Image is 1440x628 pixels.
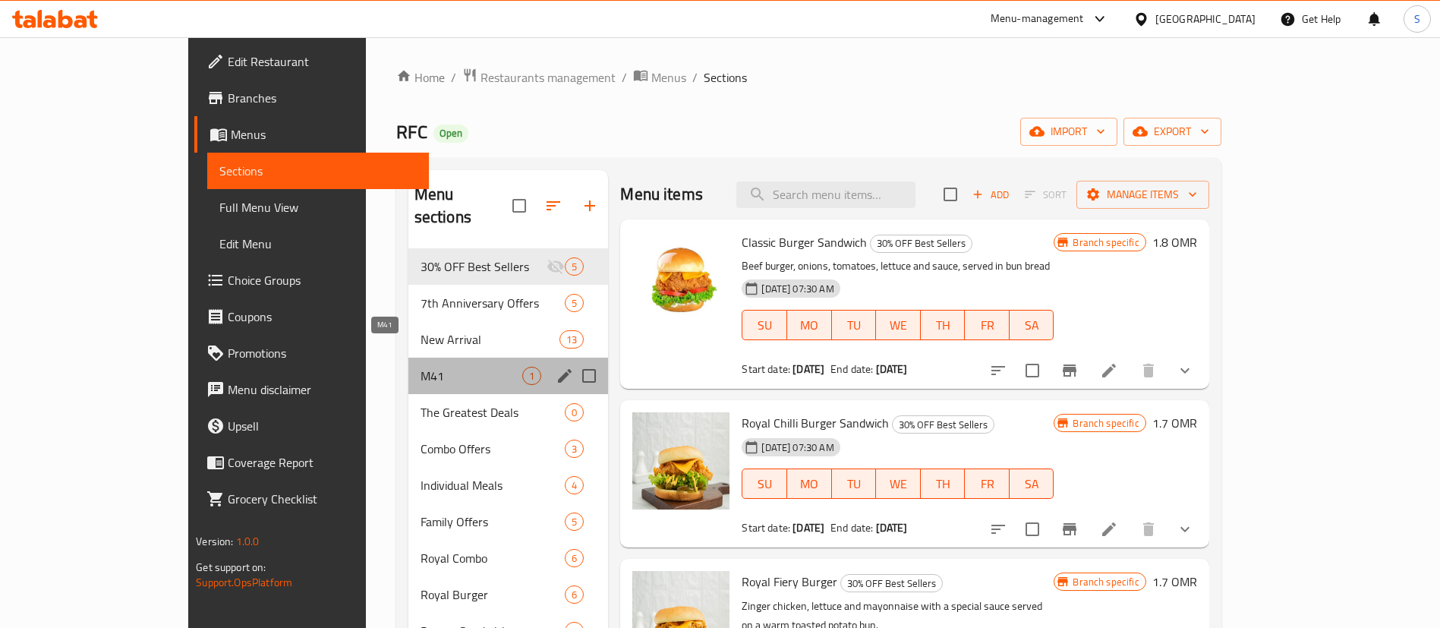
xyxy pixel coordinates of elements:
[633,68,686,87] a: Menus
[408,358,609,394] div: M411edit
[1015,183,1076,207] span: Select section first
[882,473,915,495] span: WE
[787,310,832,340] button: MO
[755,440,840,455] span: [DATE] 07:30 AM
[547,257,565,276] svg: Inactive section
[560,333,583,347] span: 13
[523,369,540,383] span: 1
[742,231,867,254] span: Classic Burger Sandwich
[1152,232,1197,253] h6: 1.8 OMR
[1123,118,1221,146] button: export
[421,549,566,567] span: Royal Combo
[228,453,417,472] span: Coverage Report
[421,403,566,421] div: The Greatest Deals
[927,473,959,495] span: TH
[566,406,583,420] span: 0
[742,359,790,379] span: Start date:
[980,511,1016,548] button: sort-choices
[565,549,584,567] div: items
[219,162,417,180] span: Sections
[736,181,915,208] input: search
[421,513,566,531] div: Family Offers
[965,469,1010,499] button: FR
[194,408,429,444] a: Upsell
[196,573,292,592] a: Support.OpsPlatform
[228,271,417,289] span: Choice Groups
[236,532,260,551] span: 1.0.0
[194,262,429,298] a: Choice Groups
[228,380,417,399] span: Menu disclaimer
[503,190,535,222] span: Select all sections
[830,518,873,538] span: End date:
[408,540,609,576] div: Royal Combo6
[421,367,523,385] span: M41
[421,294,566,312] div: 7th Anniversary Offers
[565,585,584,604] div: items
[219,198,417,216] span: Full Menu View
[1051,352,1088,389] button: Branch-specific-item
[1016,314,1048,336] span: SA
[421,330,559,349] span: New Arrival
[1067,575,1145,589] span: Branch specific
[792,359,824,379] b: [DATE]
[841,575,942,592] span: 30% OFF Best Sellers
[927,314,959,336] span: TH
[971,473,1004,495] span: FR
[219,235,417,253] span: Edit Menu
[792,518,824,538] b: [DATE]
[421,440,566,458] span: Combo Offers
[742,412,889,434] span: Royal Chilli Burger Sandwich
[565,294,584,312] div: items
[748,314,780,336] span: SU
[408,394,609,431] div: The Greatest Deals0
[451,68,456,87] li: /
[742,518,790,538] span: Start date:
[433,127,468,140] span: Open
[838,314,871,336] span: TU
[553,364,576,387] button: edit
[565,440,584,458] div: items
[787,469,832,499] button: MO
[934,178,966,210] span: Select section
[559,330,584,349] div: items
[535,188,572,224] span: Sort sections
[421,585,566,604] span: Royal Burger
[876,310,921,340] button: WE
[566,588,583,602] span: 6
[408,503,609,540] div: Family Offers5
[1152,571,1197,592] h6: 1.7 OMR
[921,310,966,340] button: TH
[565,476,584,494] div: items
[742,257,1054,276] p: Beef burger, onions, tomatoes, lettuce and sauce, served in bun bread
[830,359,873,379] span: End date:
[194,43,429,80] a: Edit Restaurant
[1051,511,1088,548] button: Branch-specific-item
[1016,355,1048,387] span: Select to update
[228,490,417,508] span: Grocery Checklist
[566,260,583,274] span: 5
[481,68,616,87] span: Restaurants management
[840,574,943,592] div: 30% OFF Best Sellers
[408,285,609,321] div: 7th Anniversary Offers5
[228,417,417,435] span: Upsell
[876,469,921,499] button: WE
[228,344,417,362] span: Promotions
[565,513,584,531] div: items
[414,183,513,229] h2: Menu sections
[1100,520,1118,538] a: Edit menu item
[408,321,609,358] div: New Arrival13
[755,282,840,296] span: [DATE] 07:30 AM
[871,235,972,252] span: 30% OFF Best Sellers
[566,296,583,311] span: 5
[838,473,871,495] span: TU
[1176,520,1194,538] svg: Show Choices
[966,183,1015,207] button: Add
[991,10,1084,28] div: Menu-management
[742,469,786,499] button: SU
[194,298,429,335] a: Coupons
[1136,122,1209,141] span: export
[832,310,877,340] button: TU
